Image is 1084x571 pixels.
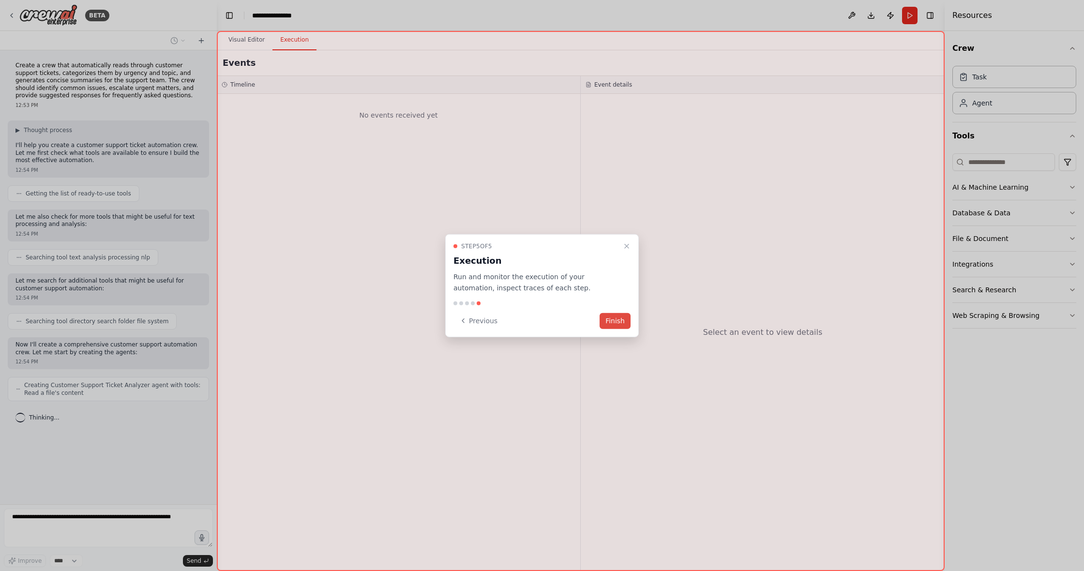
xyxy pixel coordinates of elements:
h3: Execution [453,254,619,268]
button: Close walkthrough [621,240,632,252]
button: Previous [453,313,503,329]
span: Step 5 of 5 [461,242,492,250]
p: Run and monitor the execution of your automation, inspect traces of each step. [453,271,619,294]
button: Finish [600,313,631,329]
button: Hide left sidebar [223,9,236,22]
